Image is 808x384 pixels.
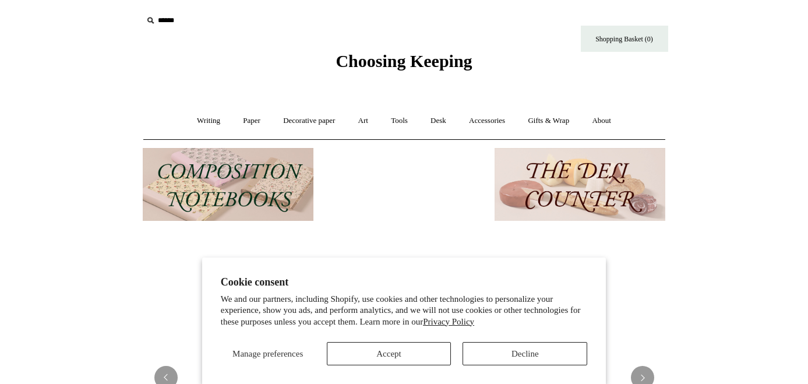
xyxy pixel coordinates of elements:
[327,342,451,365] button: Accept
[581,26,668,52] a: Shopping Basket (0)
[232,349,303,358] span: Manage preferences
[495,148,665,221] img: The Deli Counter
[348,105,379,136] a: Art
[232,105,271,136] a: Paper
[143,148,313,221] img: 202302 Composition ledgers.jpg__PID:69722ee6-fa44-49dd-a067-31375e5d54ec
[420,105,457,136] a: Desk
[273,105,345,136] a: Decorative paper
[221,276,588,288] h2: Cookie consent
[336,51,472,71] span: Choosing Keeping
[517,105,580,136] a: Gifts & Wrap
[221,342,315,365] button: Manage preferences
[458,105,516,136] a: Accessories
[463,342,587,365] button: Decline
[380,105,418,136] a: Tools
[221,294,588,328] p: We and our partners, including Shopify, use cookies and other technologies to personalize your ex...
[186,105,231,136] a: Writing
[581,105,622,136] a: About
[319,148,489,221] img: New.jpg__PID:f73bdf93-380a-4a35-bcfe-7823039498e1
[336,61,472,69] a: Choosing Keeping
[423,317,474,326] a: Privacy Policy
